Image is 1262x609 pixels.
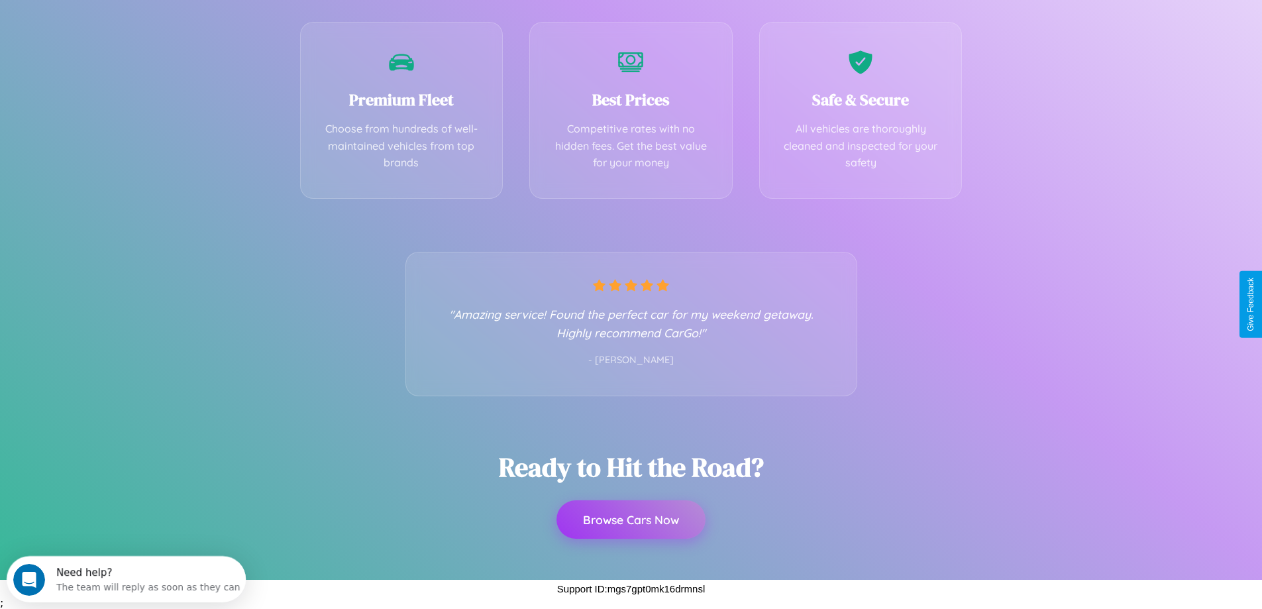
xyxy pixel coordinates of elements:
[499,449,764,485] h2: Ready to Hit the Road?
[780,121,942,172] p: All vehicles are thoroughly cleaned and inspected for your safety
[433,305,830,342] p: "Amazing service! Found the perfect car for my weekend getaway. Highly recommend CarGo!"
[433,352,830,369] p: - [PERSON_NAME]
[50,11,234,22] div: Need help?
[1246,278,1255,331] div: Give Feedback
[5,5,246,42] div: Open Intercom Messenger
[50,22,234,36] div: The team will reply as soon as they can
[556,500,706,539] button: Browse Cars Now
[321,121,483,172] p: Choose from hundreds of well-maintained vehicles from top brands
[321,89,483,111] h3: Premium Fleet
[550,89,712,111] h3: Best Prices
[780,89,942,111] h3: Safe & Secure
[13,564,45,596] iframe: Intercom live chat
[7,556,246,602] iframe: Intercom live chat discovery launcher
[550,121,712,172] p: Competitive rates with no hidden fees. Get the best value for your money
[557,580,705,598] p: Support ID: mgs7gpt0mk16drmnsl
